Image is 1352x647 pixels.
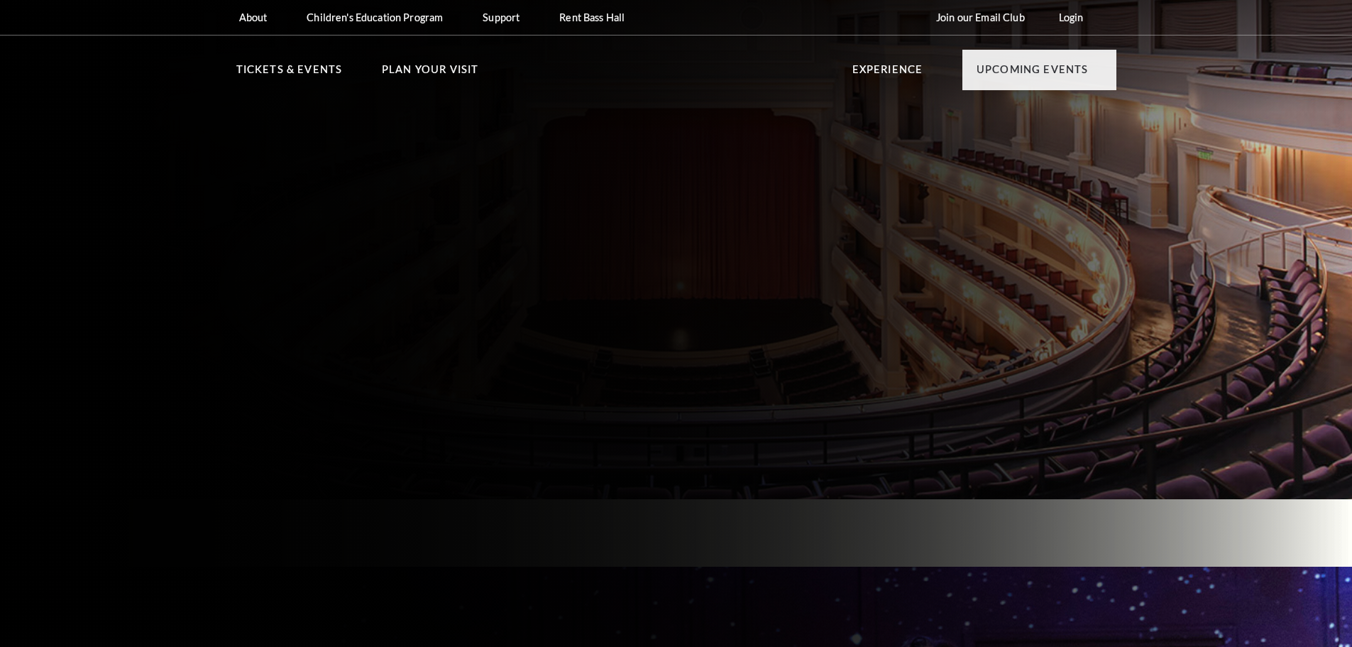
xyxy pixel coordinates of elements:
[307,11,443,23] p: Children's Education Program
[977,61,1089,87] p: Upcoming Events
[382,61,479,87] p: Plan Your Visit
[239,11,268,23] p: About
[559,11,625,23] p: Rent Bass Hall
[236,61,343,87] p: Tickets & Events
[852,61,923,87] p: Experience
[483,11,520,23] p: Support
